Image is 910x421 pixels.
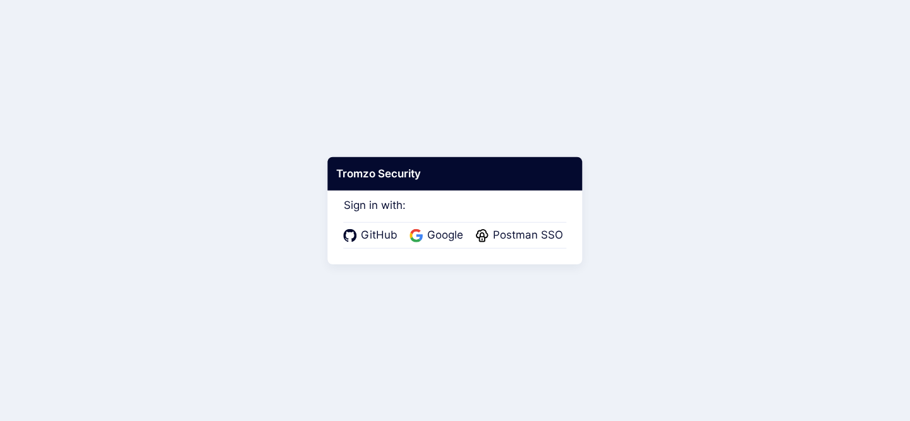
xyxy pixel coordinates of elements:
[489,227,567,244] span: Postman SSO
[327,157,582,191] div: Tromzo Security
[410,227,467,244] a: Google
[344,181,567,248] div: Sign in with:
[423,227,467,244] span: Google
[476,227,567,244] a: Postman SSO
[357,227,401,244] span: GitHub
[344,227,401,244] a: GitHub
